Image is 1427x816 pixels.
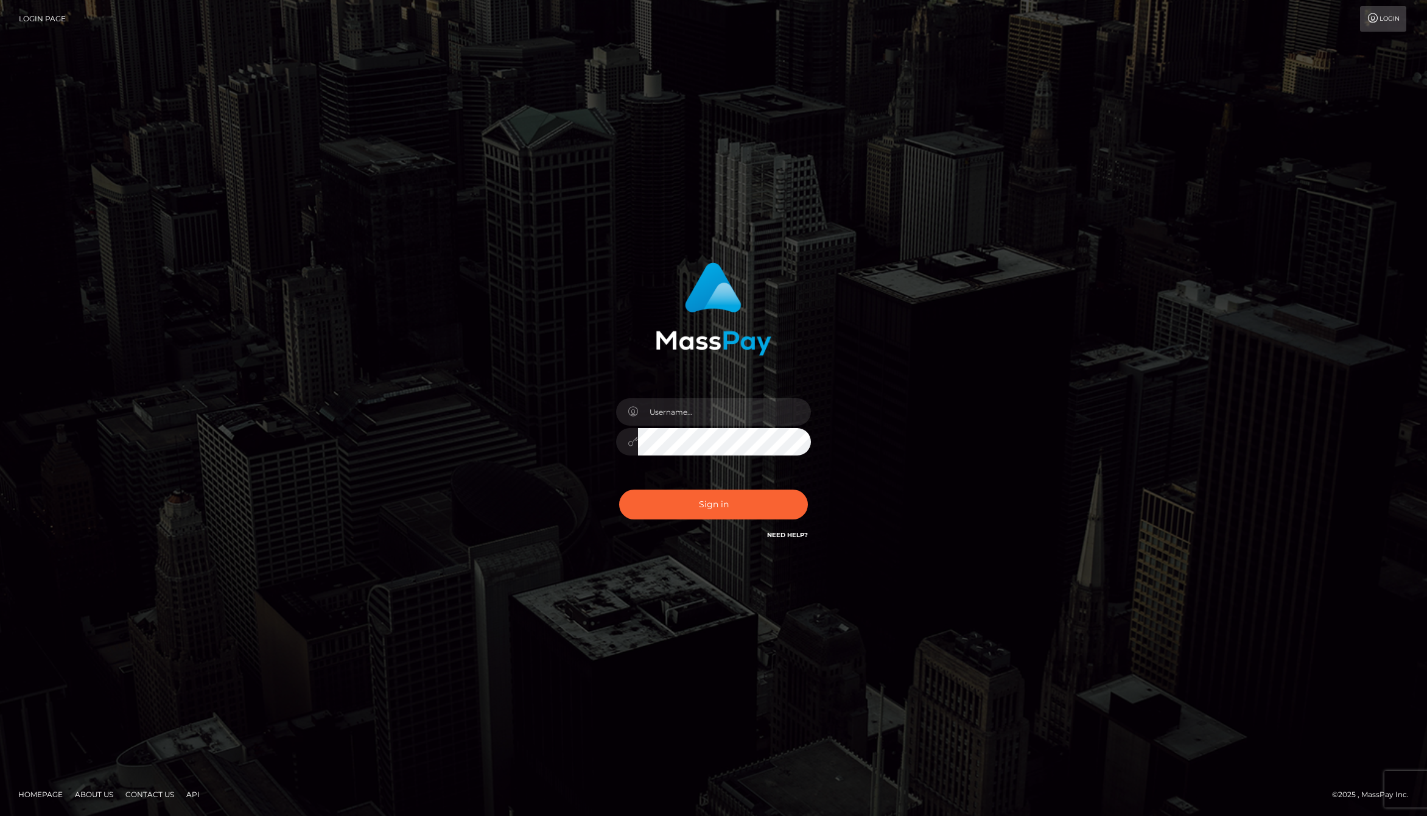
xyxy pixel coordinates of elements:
div: © 2025 , MassPay Inc. [1332,788,1418,801]
a: Need Help? [767,531,808,539]
a: Homepage [13,785,68,804]
a: About Us [70,785,118,804]
button: Sign in [619,490,808,519]
input: Username... [638,398,811,426]
a: API [181,785,205,804]
a: Login [1360,6,1406,32]
a: Login Page [19,6,66,32]
a: Contact Us [121,785,179,804]
img: MassPay Login [656,262,771,356]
